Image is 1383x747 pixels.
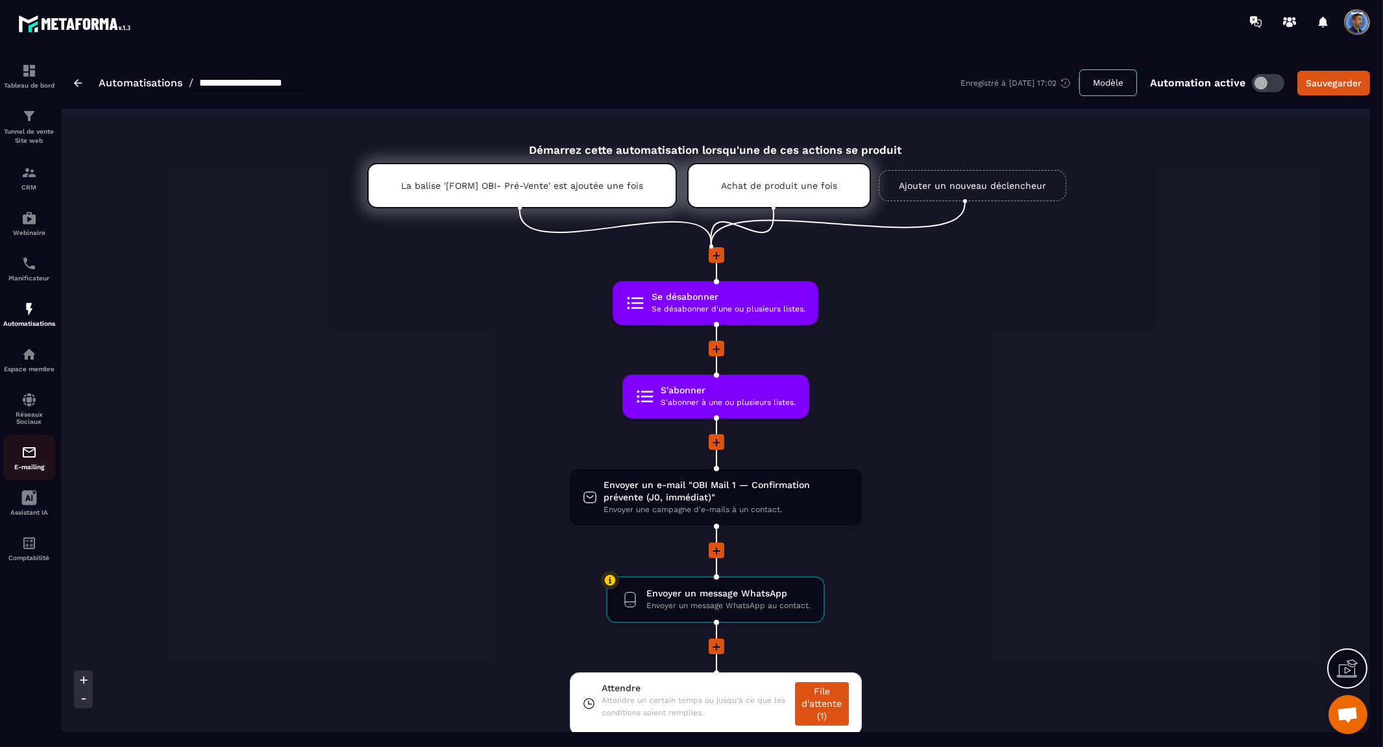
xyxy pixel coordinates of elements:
[3,554,55,561] p: Comptabilité
[604,504,848,516] span: Envoyer une campagne d'e-mails à un contact.
[18,12,135,36] img: logo
[604,479,848,504] span: Envoyer un e-mail "OBI Mail 1 — Confirmation prévente (J0, immédiat)"
[21,210,37,226] img: automations
[661,384,796,397] span: S'abonner
[1150,77,1245,89] p: Automation active
[3,411,55,425] p: Réseaux Sociaux
[1306,77,1362,90] div: Sauvegarder
[3,526,55,571] a: accountantaccountantComptabilité
[3,53,55,99] a: formationformationTableau de bord
[3,184,55,191] p: CRM
[3,463,55,471] p: E-mailing
[21,165,37,180] img: formation
[3,229,55,236] p: Webinaire
[21,445,37,460] img: email
[21,63,37,79] img: formation
[21,108,37,124] img: formation
[335,129,1096,156] div: Démarrez cette automatisation lorsqu'une de ces actions se produit
[189,77,193,89] span: /
[1328,695,1367,734] div: Ouvrir le chat
[652,291,805,303] span: Se désabonner
[99,77,182,89] a: Automatisations
[646,600,811,612] span: Envoyer un message WhatsApp au contact.
[3,337,55,382] a: automationsautomationsEspace membre
[3,320,55,327] p: Automatisations
[3,201,55,246] a: automationsautomationsWebinaire
[661,397,796,409] span: S'abonner à une ou plusieurs listes.
[3,82,55,89] p: Tableau de bord
[3,435,55,480] a: emailemailE-mailing
[3,291,55,337] a: automationsautomationsAutomatisations
[879,170,1066,201] a: Ajouter un nouveau déclencheur
[1079,69,1137,96] button: Modèle
[961,77,1079,89] div: Enregistré à
[721,180,837,191] p: Achat de produit une fois
[1009,79,1057,88] p: [DATE] 17:02
[21,256,37,271] img: scheduler
[795,682,849,726] a: File d'attente (1)
[21,301,37,317] img: automations
[3,99,55,155] a: formationformationTunnel de vente Site web
[3,155,55,201] a: formationformationCRM
[3,480,55,526] a: Assistant IA
[3,246,55,291] a: schedulerschedulerPlanificateur
[1297,71,1370,95] button: Sauvegarder
[3,127,55,145] p: Tunnel de vente Site web
[21,392,37,408] img: social-network
[652,303,805,315] span: Se désabonner d'une ou plusieurs listes.
[3,275,55,282] p: Planificateur
[602,694,789,719] span: Attendre un certain temps ou jusqu'à ce que les conditions soient remplies.
[401,180,643,191] p: La balise '[FORM] OBI- Pré-Vente' est ajoutée une fois
[3,509,55,516] p: Assistant IA
[21,347,37,362] img: automations
[602,682,789,694] span: Attendre
[21,535,37,551] img: accountant
[74,79,82,87] img: arrow
[646,587,811,600] span: Envoyer un message WhatsApp
[3,382,55,435] a: social-networksocial-networkRéseaux Sociaux
[3,365,55,373] p: Espace membre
